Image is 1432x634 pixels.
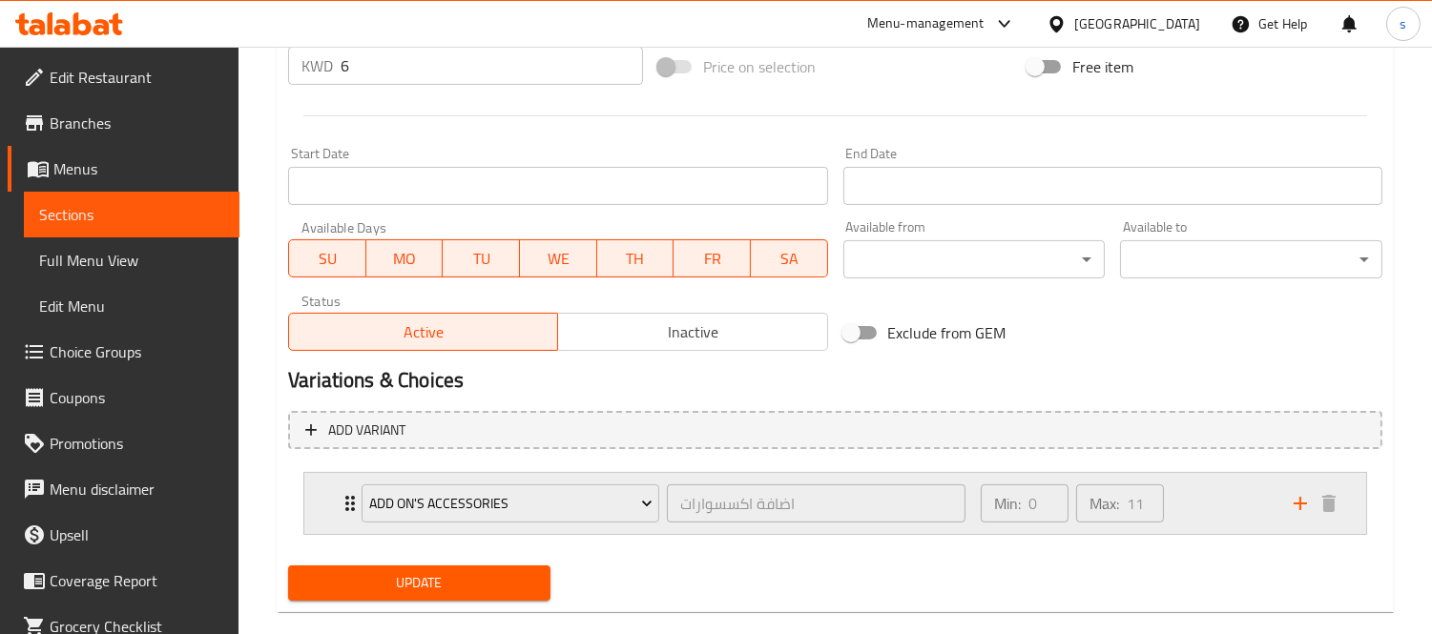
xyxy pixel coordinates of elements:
[39,203,224,226] span: Sections
[297,318,550,346] span: Active
[24,283,239,329] a: Edit Menu
[50,478,224,501] span: Menu disclaimer
[297,245,359,273] span: SU
[50,340,224,363] span: Choice Groups
[303,571,535,595] span: Update
[1090,492,1119,515] p: Max:
[50,386,224,409] span: Coupons
[288,411,1382,450] button: Add variant
[8,329,239,375] a: Choice Groups
[1400,13,1406,34] span: s
[8,420,239,466] a: Promotions
[288,313,558,351] button: Active
[758,245,820,273] span: SA
[520,239,597,277] button: WE
[301,54,333,77] p: KWD
[50,112,224,134] span: Branches
[53,157,224,180] span: Menus
[443,239,520,277] button: TU
[1120,240,1382,278] div: ​
[288,565,550,601] button: Update
[1072,55,1133,78] span: Free item
[557,313,827,351] button: Inactive
[8,146,239,192] a: Menus
[8,512,239,558] a: Upsell
[288,464,1382,542] li: Expand
[8,375,239,420] a: Coupons
[674,239,751,277] button: FR
[994,492,1021,515] p: Min:
[50,569,224,592] span: Coverage Report
[8,100,239,146] a: Branches
[39,249,224,272] span: Full Menu View
[288,366,1382,395] h2: Variations & Choices
[8,466,239,512] a: Menu disclaimer
[304,473,1366,534] div: Expand
[751,239,828,277] button: SA
[362,484,659,522] button: Add On's Accessories
[50,66,224,89] span: Edit Restaurant
[8,54,239,100] a: Edit Restaurant
[50,523,224,546] span: Upsell
[703,55,816,78] span: Price on selection
[1074,13,1200,34] div: [GEOGRAPHIC_DATA]
[50,432,224,455] span: Promotions
[681,245,743,273] span: FR
[1315,489,1343,518] button: delete
[528,245,590,273] span: WE
[374,245,436,273] span: MO
[341,47,643,85] input: Please enter price
[597,239,674,277] button: TH
[1286,489,1315,518] button: add
[843,240,1106,278] div: ​
[369,492,653,516] span: Add On's Accessories
[450,245,512,273] span: TU
[39,295,224,317] span: Edit Menu
[867,12,985,35] div: Menu-management
[605,245,667,273] span: TH
[24,192,239,237] a: Sections
[566,318,820,346] span: Inactive
[24,237,239,283] a: Full Menu View
[288,239,366,277] button: SU
[328,419,405,442] span: Add variant
[888,321,1007,344] span: Exclude from GEM
[8,558,239,603] a: Coverage Report
[366,239,444,277] button: MO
